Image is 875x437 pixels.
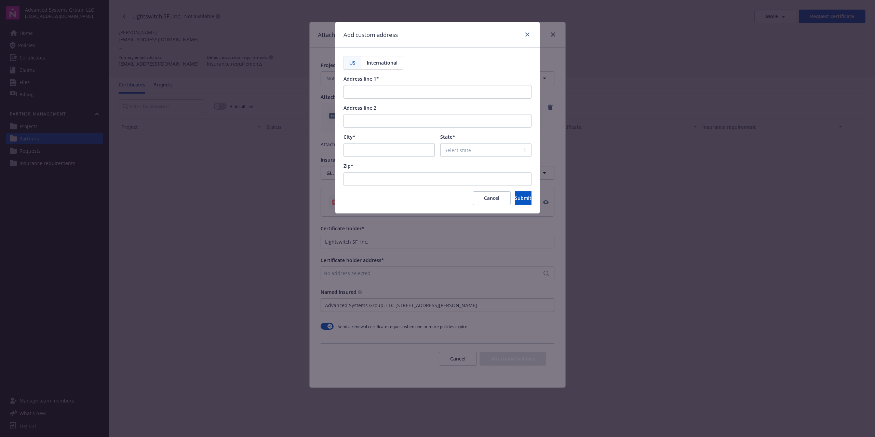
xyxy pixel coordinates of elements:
[349,59,355,66] span: US
[515,191,531,205] button: Submit
[344,134,355,140] span: City*
[344,105,376,111] span: Address line 2
[344,30,398,39] h1: Add custom address
[515,195,531,201] span: Submit
[523,30,531,39] a: close
[344,76,379,82] span: Address line 1*
[484,195,499,201] span: Cancel
[440,134,455,140] span: State*
[473,191,511,205] button: Cancel
[367,59,398,66] span: International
